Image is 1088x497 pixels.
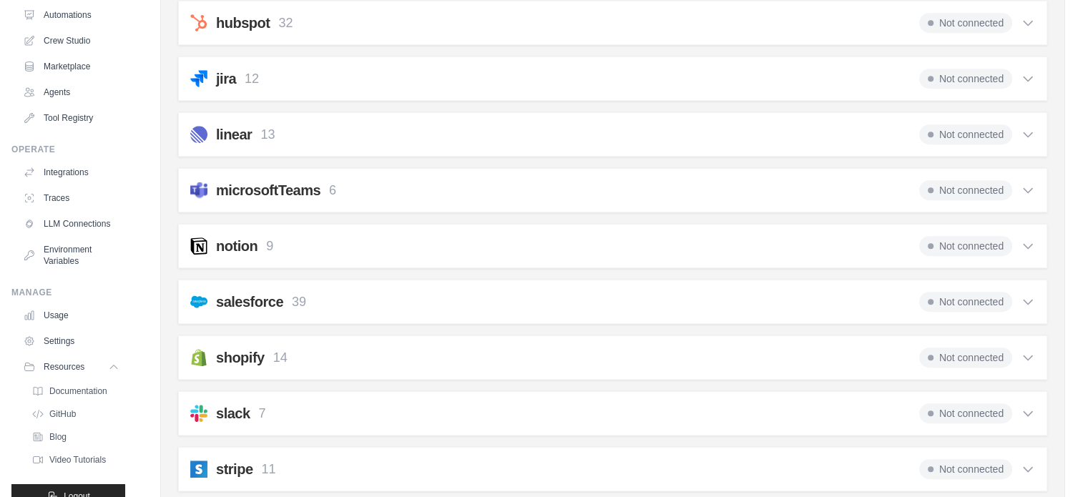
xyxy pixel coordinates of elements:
[17,4,125,26] a: Automations
[49,385,107,397] span: Documentation
[26,450,125,470] a: Video Tutorials
[919,459,1012,479] span: Not connected
[49,431,67,443] span: Blog
[26,381,125,401] a: Documentation
[190,237,207,255] img: notion.svg
[190,349,207,366] img: shopify.svg
[190,293,207,310] img: salesforce.svg
[17,55,125,78] a: Marketplace
[919,236,1012,256] span: Not connected
[11,144,125,155] div: Operate
[190,70,207,87] img: jira.svg
[17,29,125,52] a: Crew Studio
[919,13,1012,33] span: Not connected
[919,348,1012,368] span: Not connected
[17,107,125,129] a: Tool Registry
[260,125,275,144] p: 13
[17,355,125,378] button: Resources
[259,404,266,423] p: 7
[49,454,106,466] span: Video Tutorials
[329,181,336,200] p: 6
[245,69,259,89] p: 12
[17,161,125,184] a: Integrations
[216,348,265,368] h2: shopify
[49,408,76,420] span: GitHub
[261,460,275,479] p: 11
[190,126,207,143] img: linear.svg
[266,237,273,256] p: 9
[919,292,1012,312] span: Not connected
[17,238,125,272] a: Environment Variables
[919,403,1012,423] span: Not connected
[216,124,252,144] h2: linear
[216,403,250,423] h2: slack
[216,292,283,312] h2: salesforce
[919,69,1012,89] span: Not connected
[216,459,253,479] h2: stripe
[190,14,207,31] img: hubspot.svg
[17,304,125,327] a: Usage
[17,212,125,235] a: LLM Connections
[216,13,270,33] h2: hubspot
[216,69,236,89] h2: jira
[919,180,1012,200] span: Not connected
[273,348,288,368] p: 14
[11,287,125,298] div: Manage
[190,461,207,478] img: stripe.svg
[17,187,125,210] a: Traces
[44,361,84,373] span: Resources
[292,292,306,312] p: 39
[216,180,320,200] h2: microsoftTeams
[26,427,125,447] a: Blog
[190,405,207,422] img: slack.svg
[278,14,293,33] p: 32
[26,404,125,424] a: GitHub
[216,236,258,256] h2: notion
[919,124,1012,144] span: Not connected
[190,182,207,199] img: microsoftTeams.svg
[17,81,125,104] a: Agents
[17,330,125,353] a: Settings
